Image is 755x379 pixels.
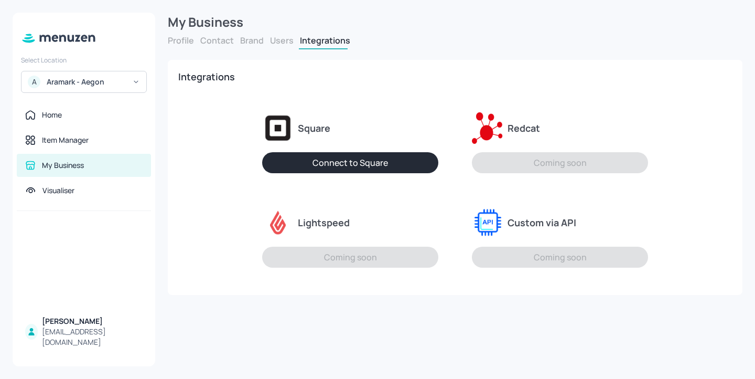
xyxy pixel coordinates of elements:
[262,152,438,173] button: Connect to Square
[262,207,294,238] img: nN+myfZx5Dijx5ukWJcLwS81AAAAAAAAAAAAAAAAAAAAAAAAAADeAF97lnMpXNcKAAAAAElFTkSuQmCC
[168,13,742,31] div: My Business
[300,35,350,46] button: Integrations
[262,112,294,144] img: square_logo-9f8c0182.png
[21,56,147,65] div: Select Location
[200,35,234,46] button: Contact
[47,77,126,87] div: Aramark - Aegon
[508,219,576,226] p: Custom via API
[42,185,74,196] div: Visualiser
[240,35,264,46] button: Brand
[42,135,89,145] div: Item Manager
[168,35,194,46] button: Profile
[472,112,503,144] img: tpKecWeXZN9leFrqaU69Upqth4dL4D8u2nlKaKnQZAAAAAElFTkSuQmCC
[42,316,143,327] div: [PERSON_NAME]
[28,76,40,88] div: A
[42,110,62,120] div: Home
[270,35,294,46] button: Users
[298,219,350,226] p: Lightspeed
[508,124,540,132] p: Redcat
[472,207,503,238] img: api_custom-9df6cf9f.png
[42,327,143,348] div: [EMAIL_ADDRESS][DOMAIN_NAME]
[178,70,732,83] div: Integrations
[42,160,84,171] div: My Business
[298,124,330,132] p: Square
